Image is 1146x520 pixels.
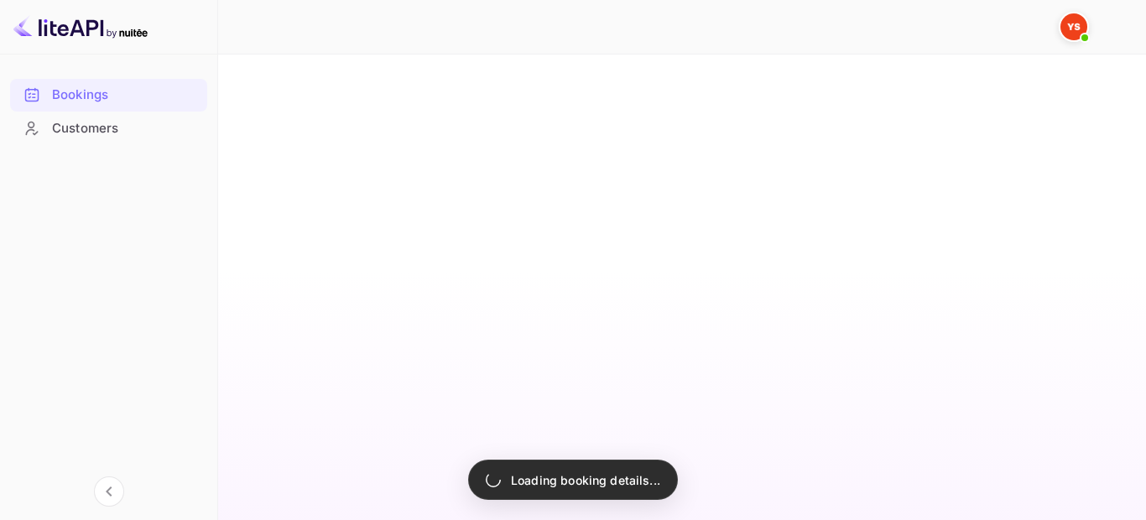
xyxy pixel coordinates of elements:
button: Collapse navigation [94,476,124,507]
div: Customers [52,119,199,138]
a: Customers [10,112,207,143]
div: Bookings [10,79,207,112]
a: Bookings [10,79,207,110]
div: Bookings [52,86,199,105]
img: Yandex Support [1060,13,1087,40]
img: LiteAPI logo [13,13,148,40]
div: Customers [10,112,207,145]
p: Loading booking details... [511,471,660,489]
